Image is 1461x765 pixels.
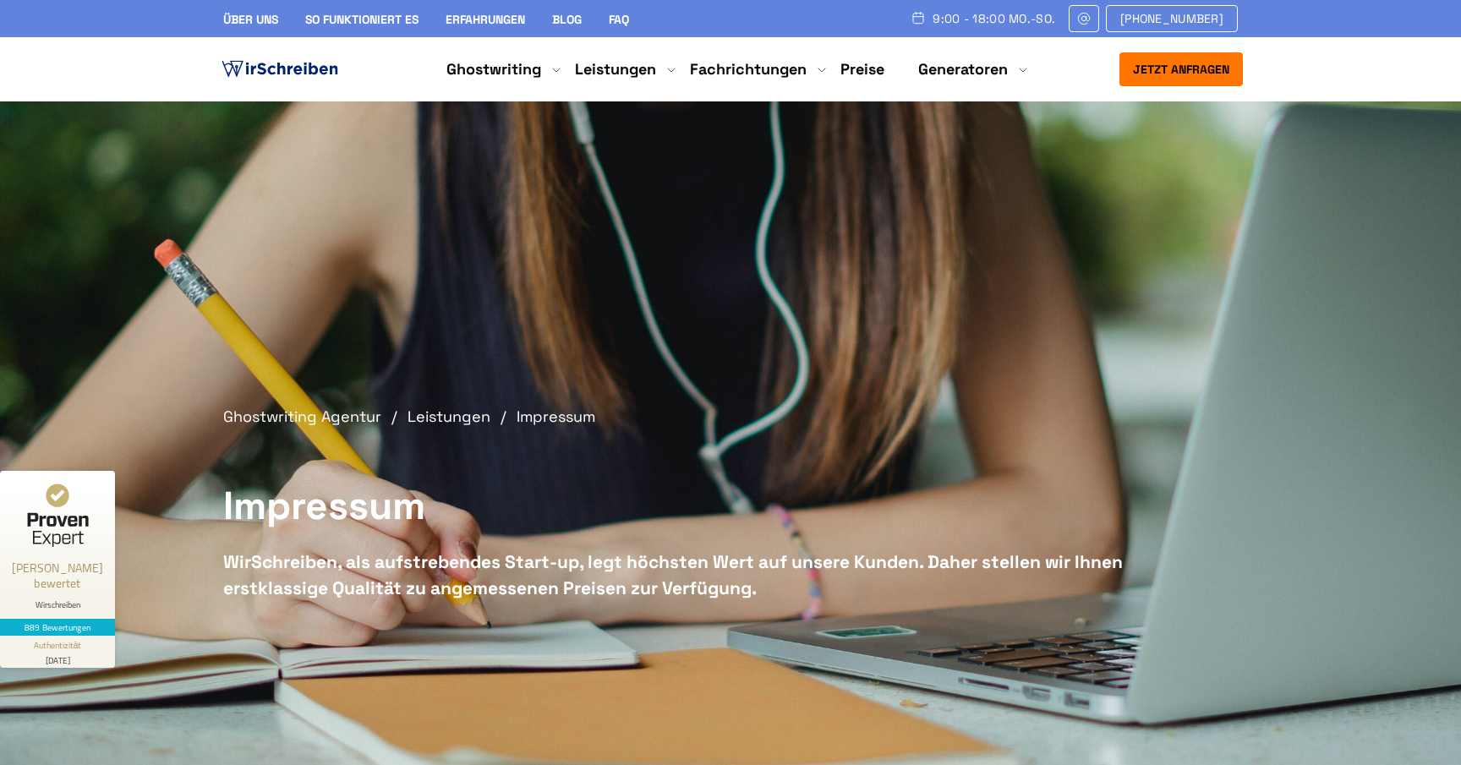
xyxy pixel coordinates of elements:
[552,12,582,27] a: Blog
[223,549,1162,602] div: WirSchreiben, als aufstrebendes Start-up, legt höchsten Wert auf unsere Kunden. Daher stellen wir...
[918,59,1008,79] a: Generatoren
[1119,52,1243,86] button: Jetzt anfragen
[517,407,595,426] span: Impressum
[933,12,1055,25] span: 9:00 - 18:00 Mo.-So.
[223,12,278,27] a: Über uns
[911,11,926,25] img: Schedule
[223,407,403,426] a: Ghostwriting Agentur
[840,59,884,79] a: Preise
[305,12,419,27] a: So funktioniert es
[7,599,108,610] div: Wirschreiben
[7,652,108,664] div: [DATE]
[575,59,656,79] a: Leistungen
[34,639,82,652] div: Authentizität
[609,12,629,27] a: FAQ
[690,59,807,79] a: Fachrichtungen
[1106,5,1238,32] a: [PHONE_NUMBER]
[223,481,1162,532] h1: Impressum
[408,407,512,426] a: Leistungen
[1076,12,1092,25] img: Email
[218,57,342,82] img: logo ghostwriter-österreich
[446,12,525,27] a: Erfahrungen
[446,59,541,79] a: Ghostwriting
[1120,12,1223,25] span: [PHONE_NUMBER]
